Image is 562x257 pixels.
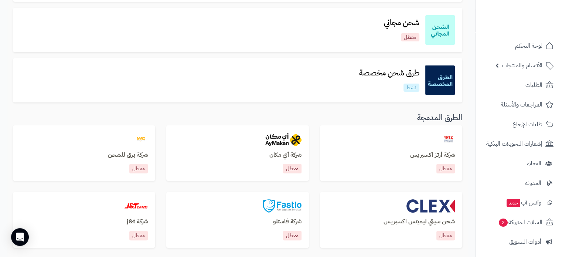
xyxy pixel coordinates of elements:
a: clexشحن سيتي ليميتس اكسبريسمعطل [320,192,462,248]
span: المراجعات والأسئلة [501,99,542,110]
a: وآتس آبجديد [480,194,558,212]
a: المدونة [480,174,558,192]
span: 2 [499,219,508,227]
span: العملاء [527,158,541,169]
a: المراجعات والأسئلة [480,96,558,114]
h3: طرق شحن مخصصة [353,69,425,77]
p: معطل [436,231,455,240]
p: معطل [436,164,455,173]
span: الطلبات [525,80,542,90]
h3: شركة فاستلو [174,219,301,225]
a: artzexpressشركة أرتز اكسبريسمعطل [320,125,462,181]
h3: شحن مجاني [378,18,425,27]
img: aymakan [265,133,302,146]
a: العملاء [480,155,558,172]
span: أدوات التسويق [509,237,541,247]
a: طلبات الإرجاع [480,115,558,133]
span: جديد [507,199,520,207]
span: وآتس آب [506,197,541,208]
span: طلبات الإرجاع [512,119,542,129]
h3: شركة أي مكان [174,152,301,159]
a: السلات المتروكة2 [480,213,558,231]
p: معطل [283,164,302,173]
p: معطل [129,164,148,173]
h3: شركة j&t [20,219,148,225]
a: fastloشركة فاستلومعطل [166,192,309,248]
span: إشعارات التحويلات البنكية [486,139,542,149]
a: طرق شحن مخصصةنشط [353,69,425,91]
img: barq [134,133,148,146]
a: barqشركة برق للشحنمعطل [13,125,155,181]
img: clex [406,199,455,213]
a: aymakanشركة أي مكانمعطل [166,125,309,181]
img: jt [124,199,148,213]
a: شحن مجانيمعطل [378,18,425,41]
a: jtشركة j&tمعطل [13,192,155,248]
h3: شركة برق للشحن [20,152,148,159]
span: لوحة التحكم [515,41,542,51]
p: نشط [403,84,419,92]
a: الطلبات [480,76,558,94]
span: السلات المتروكة [498,217,542,227]
a: أدوات التسويق [480,233,558,251]
a: لوحة التحكم [480,37,558,55]
p: معطل [283,231,302,240]
h3: شركة أرتز اكسبريس [327,152,455,159]
span: الأقسام والمنتجات [502,60,542,71]
div: Open Intercom Messenger [11,228,29,246]
span: المدونة [525,178,541,188]
h3: الطرق المدمجة [13,114,462,122]
img: artzexpress [442,133,455,146]
img: fastlo [263,199,301,213]
p: معطل [401,33,419,41]
h3: شحن سيتي ليميتس اكسبريس [327,219,455,225]
a: إشعارات التحويلات البنكية [480,135,558,153]
p: معطل [129,231,148,240]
